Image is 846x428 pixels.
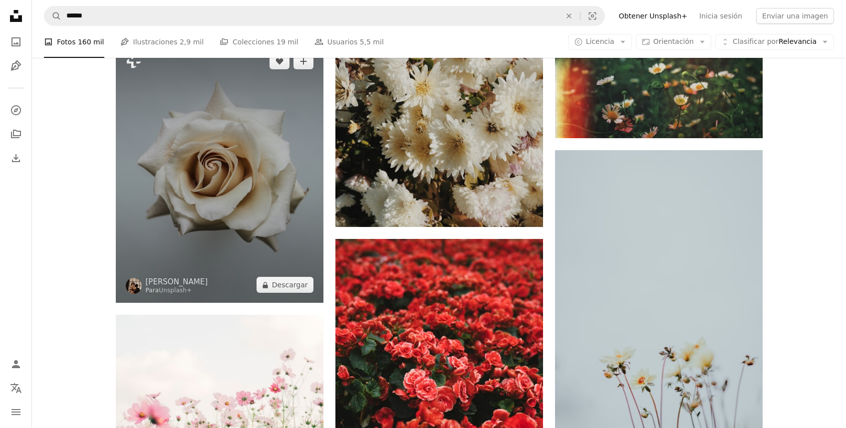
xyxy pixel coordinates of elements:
[6,56,26,76] a: Ilustraciones
[116,169,323,178] a: Una sola rosa blanca con un fondo gris
[6,32,26,52] a: Fotos
[335,384,543,393] a: Foto de primer plano del campo de flores de pétalos rojos
[126,278,142,294] img: Ve al perfil de tabitha turner
[555,64,763,73] a: Fotografía de enfoque de flores variadas
[756,8,834,24] button: Enviar una imagen
[568,34,632,50] button: Licencia
[653,37,694,45] span: Orientación
[555,301,763,310] a: Fotografía macro de flores blancas
[636,34,711,50] button: Orientación
[733,37,779,45] span: Clasificar por
[44,6,61,25] button: Buscar en Unsplash
[580,6,604,25] button: Búsqueda visual
[6,6,26,28] a: Inicio — Unsplash
[335,84,543,93] a: ramo de flores de margarita blanca
[6,354,26,374] a: Iniciar sesión / Registrarse
[220,26,298,58] a: Colecciones 19 mil
[180,36,204,47] span: 2,9 mil
[693,8,748,24] a: Inicia sesión
[146,287,208,295] div: Para
[558,6,580,25] button: Borrar
[6,402,26,422] button: Menú
[6,100,26,120] a: Explorar
[277,36,298,47] span: 19 mil
[314,26,384,58] a: Usuarios 5,5 mil
[6,124,26,144] a: Colecciones
[120,26,204,58] a: Ilustraciones 2,9 mil
[116,379,323,388] a: flores rosadas y blancas bajo el cielo blanco durante el día
[270,53,289,69] button: Me gusta
[733,37,817,47] span: Relevancia
[293,53,313,69] button: Añade a la colección
[159,287,192,294] a: Unsplash+
[613,8,693,24] a: Obtener Unsplash+
[715,34,834,50] button: Clasificar porRelevancia
[44,6,605,26] form: Encuentra imágenes en todo el sitio
[257,277,313,293] button: Descargar
[6,378,26,398] button: Idioma
[6,148,26,168] a: Historial de descargas
[116,43,323,303] img: Una sola rosa blanca con un fondo gris
[586,37,614,45] span: Licencia
[360,36,384,47] span: 5,5 mil
[146,277,208,287] a: [PERSON_NAME]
